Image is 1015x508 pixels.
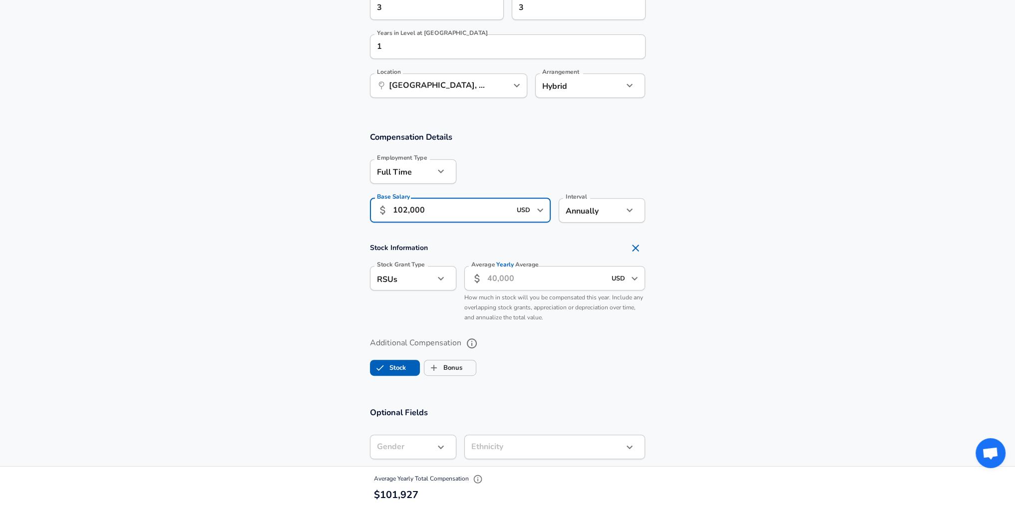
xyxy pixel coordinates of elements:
[424,360,476,376] button: BonusBonus
[370,266,434,290] div: RSUs
[470,472,485,487] button: Explain Total Compensation
[626,238,646,258] button: Remove Section
[496,260,514,269] span: Yearly
[374,475,485,483] span: Average Yearly Total Compensation
[424,358,462,377] label: Bonus
[559,198,623,223] div: Annually
[464,293,643,321] span: How much in stock will you be compensated this year. Include any overlapping stock grants, apprec...
[377,194,410,200] label: Base Salary
[377,155,427,161] label: Employment Type
[370,335,646,352] label: Additional Compensation
[377,261,425,267] label: Stock Grant Type
[370,131,646,143] h3: Compensation Details
[377,69,400,75] label: Location
[374,488,380,502] span: $
[533,203,547,217] button: Open
[487,266,606,290] input: 40,000
[542,69,579,75] label: Arrangement
[510,78,524,92] button: Open
[380,488,418,502] span: 101,927
[566,194,587,200] label: Interval
[377,30,488,36] label: Years in Level at [GEOGRAPHIC_DATA]
[628,271,642,285] button: Open
[471,261,539,267] label: Average Average
[370,159,434,184] div: Full Time
[370,360,420,376] button: StockStock
[370,34,624,59] input: 1
[393,198,511,223] input: 100,000
[535,73,609,98] div: Hybrid
[370,407,646,418] h3: Optional Fields
[370,238,646,258] h4: Stock Information
[514,203,534,218] input: USD
[424,358,443,377] span: Bonus
[463,335,480,352] button: help
[608,270,628,286] input: USD
[370,358,389,377] span: Stock
[370,358,406,377] label: Stock
[976,438,1006,468] div: Open chat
